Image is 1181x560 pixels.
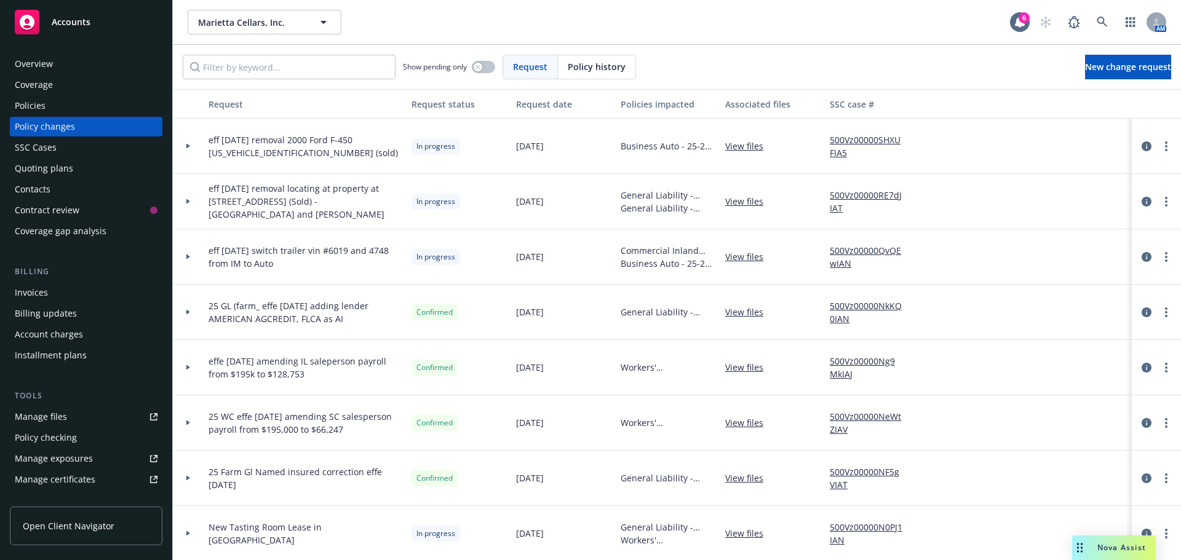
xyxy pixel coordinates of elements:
a: more [1159,360,1174,375]
span: [DATE] [516,416,544,429]
a: Policy checking [10,428,162,448]
div: Manage claims [15,491,77,510]
span: Confirmed [416,473,453,484]
a: circleInformation [1139,194,1154,209]
div: Toggle Row Expanded [173,285,204,340]
a: View files [725,195,773,208]
div: Contacts [15,179,50,199]
a: 500Vz00000RE7dJIAT [830,189,912,215]
a: 500Vz00000NkKQ0IAN [830,299,912,325]
div: Associated files [725,98,820,111]
a: 500Vz00000QvQEwIAN [830,244,912,270]
span: Workers' Compensation - 1/1/25-26 WC [621,534,715,546]
div: Policy checking [15,428,77,448]
span: Workers' Compensation - 1/1/25-26 WC [621,361,715,374]
div: Contract review [15,200,79,220]
a: Policies [10,96,162,116]
a: New change request [1085,55,1171,79]
div: Tools [10,390,162,402]
a: Contract review [10,200,162,220]
button: Nova Assist [1072,535,1156,560]
span: [DATE] [516,527,544,540]
span: Policy history [568,60,626,73]
div: Installment plans [15,345,87,365]
a: 500Vz00000SHXUFIA5 [830,133,912,159]
span: 25 WC effe [DATE] amending SC salesperson payroll from $195,000 to $66,247 [209,410,402,436]
a: more [1159,139,1174,154]
span: [DATE] [516,195,544,208]
span: Request [513,60,547,73]
a: more [1159,526,1174,541]
span: [DATE] [516,471,544,484]
a: more [1159,416,1174,430]
a: Contacts [10,179,162,199]
span: 25 GL (farm_ effe [DATE] adding lender AMERICAN AGCREDIT, FLCA as AI [209,299,402,325]
a: Coverage [10,75,162,95]
span: General Liability - 5.19.25-26 GL (farm operation) [621,189,715,202]
a: more [1159,305,1174,320]
span: [DATE] [516,250,544,263]
div: Toggle Row Expanded [173,229,204,285]
a: Coverage gap analysis [10,221,162,241]
a: View files [725,306,773,318]
div: Manage certificates [15,470,95,489]
a: circleInformation [1139,471,1154,486]
span: In progress [416,528,455,539]
div: 6 [1019,12,1030,23]
span: Open Client Navigator [23,519,114,532]
span: General Liability - 5.19.25-26 GL (farm operation) [621,471,715,484]
span: General Liability - 5/19/25-26 GL,LL,EBL [621,202,715,215]
span: eff [DATE] removal locating at property at [STREET_ADDRESS] (Sold) -[GEOGRAPHIC_DATA] and [PERSON... [209,182,402,221]
button: SSC case # [825,89,917,119]
a: View files [725,527,773,540]
div: Manage files [15,407,67,427]
span: General Liability - 5/19/25-26 GL,LL,EBL [621,521,715,534]
span: Marietta Cellars, Inc. [198,16,304,29]
div: Manage exposures [15,449,93,468]
a: Report a Bug [1062,10,1086,34]
a: Billing updates [10,304,162,323]
button: Request status [407,89,511,119]
a: 500Vz00000N0PJ1IAN [830,521,912,546]
span: Confirmed [416,362,453,373]
span: General Liability - 5.19.25-26 GL (farm operation) [621,306,715,318]
div: Account charges [15,325,83,344]
a: Start snowing [1033,10,1058,34]
a: more [1159,194,1174,209]
div: Drag to move [1072,535,1088,560]
span: Confirmed [416,417,453,428]
span: In progress [416,251,455,262]
div: Quoting plans [15,159,73,178]
span: [DATE] [516,361,544,374]
a: Installment plans [10,345,162,365]
input: Filter by keyword... [183,55,396,79]
button: Request date [511,89,616,119]
a: SSC Cases [10,138,162,157]
span: New change request [1085,61,1171,73]
div: Coverage [15,75,53,95]
a: Switch app [1118,10,1143,34]
span: Show pending only [403,61,467,72]
div: SSC case # [830,98,912,111]
span: Business Auto - 25-26 Auto Policy [621,140,715,152]
div: Request [209,98,402,111]
a: Quoting plans [10,159,162,178]
span: eff [DATE] removal 2000 Ford F-450 [US_VEHICLE_IDENTIFICATION_NUMBER] (sold) [209,133,402,159]
div: Toggle Row Expanded [173,174,204,229]
a: circleInformation [1139,305,1154,320]
div: Billing [10,266,162,278]
div: Billing updates [15,304,77,323]
span: 25 Farm Gl Named insured correction effe [DATE] [209,465,402,491]
span: Commercial Inland Marine - 5.19.25-26 Equipment Floater [621,244,715,257]
a: Search [1090,10,1115,34]
a: Accounts [10,5,162,39]
button: Associated files [720,89,825,119]
a: 500Vz00000NeWtZIAV [830,410,912,436]
a: circleInformation [1139,526,1154,541]
a: View files [725,416,773,429]
div: Toggle Row Expanded [173,340,204,395]
a: Policy changes [10,117,162,136]
div: Request date [516,98,611,111]
a: more [1159,471,1174,486]
button: Request [204,89,407,119]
